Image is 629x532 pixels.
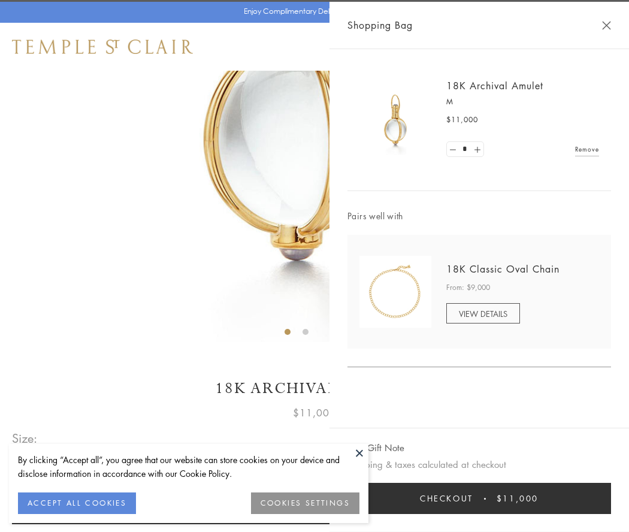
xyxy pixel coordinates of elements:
[347,209,611,223] span: Pairs well with
[446,262,560,276] a: 18K Classic Oval Chain
[251,492,359,514] button: COOKIES SETTINGS
[359,84,431,156] img: 18K Archival Amulet
[18,453,359,480] div: By clicking “Accept all”, you agree that our website can store cookies on your device and disclos...
[347,457,611,472] p: Shipping & taxes calculated at checkout
[293,405,336,421] span: $11,000
[446,282,490,294] span: From: $9,000
[575,143,599,156] a: Remove
[18,492,136,514] button: ACCEPT ALL COOKIES
[459,308,507,319] span: VIEW DETAILS
[12,428,38,448] span: Size:
[446,114,478,126] span: $11,000
[359,256,431,328] img: N88865-OV18
[12,378,617,399] h1: 18K Archival Amulet
[12,40,193,54] img: Temple St. Clair
[602,21,611,30] button: Close Shopping Bag
[347,440,404,455] button: Add Gift Note
[497,492,539,505] span: $11,000
[446,303,520,324] a: VIEW DETAILS
[446,96,599,108] p: M
[420,492,473,505] span: Checkout
[347,483,611,514] button: Checkout $11,000
[447,142,459,157] a: Set quantity to 0
[446,79,543,92] a: 18K Archival Amulet
[471,142,483,157] a: Set quantity to 2
[244,5,380,17] p: Enjoy Complimentary Delivery & Returns
[347,17,413,33] span: Shopping Bag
